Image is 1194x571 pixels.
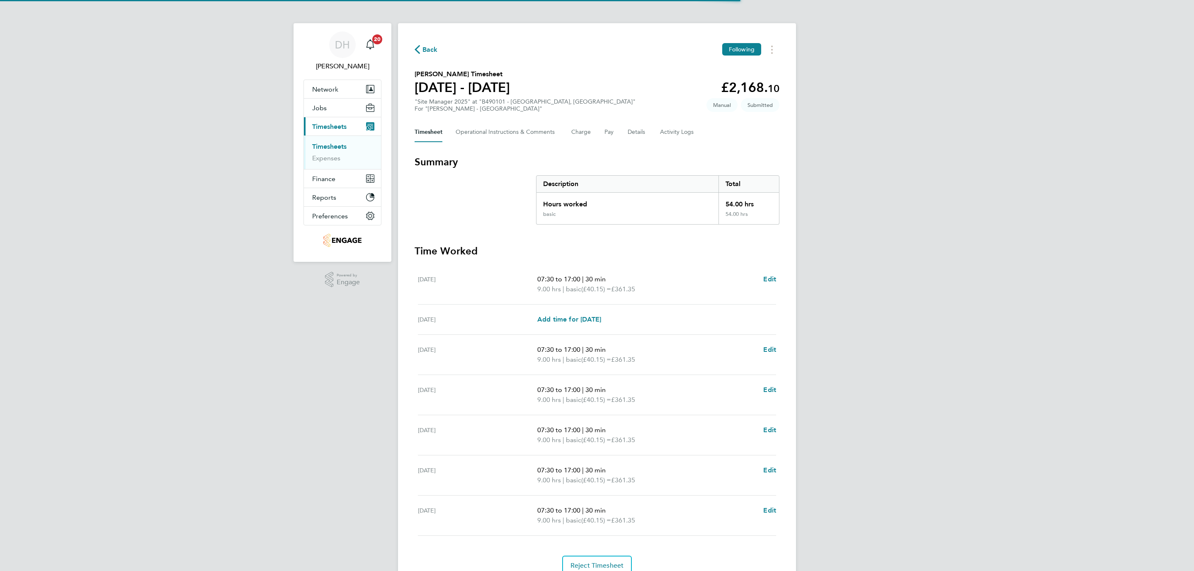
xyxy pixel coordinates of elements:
[566,435,581,445] span: basic
[536,176,718,192] div: Description
[415,122,442,142] button: Timesheet
[304,169,381,188] button: Finance
[611,396,635,404] span: £361.35
[543,211,556,218] div: basic
[312,194,336,201] span: Reports
[763,466,776,474] span: Edit
[456,122,558,142] button: Operational Instructions & Comments
[312,123,347,131] span: Timesheets
[582,275,584,283] span: |
[537,315,601,324] a: Add time for [DATE]
[582,466,584,474] span: |
[312,154,340,162] a: Expenses
[611,285,635,293] span: £361.35
[570,561,624,570] span: Reject Timesheet
[537,275,580,283] span: 07:30 to 17:00
[718,176,779,192] div: Total
[563,436,564,444] span: |
[537,426,580,434] span: 07:30 to 17:00
[722,43,761,56] button: Following
[611,436,635,444] span: £361.35
[582,426,584,434] span: |
[418,465,537,485] div: [DATE]
[563,516,564,524] span: |
[571,122,591,142] button: Charge
[721,80,779,95] app-decimal: £2,168.
[585,506,606,514] span: 30 min
[418,425,537,445] div: [DATE]
[337,272,360,279] span: Powered by
[323,234,362,247] img: nowcareers-logo-retina.png
[415,244,779,258] h3: Time Worked
[312,143,347,150] a: Timesheets
[415,79,510,96] h1: [DATE] - [DATE]
[537,285,561,293] span: 9.00 hrs
[537,516,561,524] span: 9.00 hrs
[566,284,581,294] span: basic
[585,386,606,394] span: 30 min
[566,355,581,365] span: basic
[304,99,381,117] button: Jobs
[537,346,580,353] span: 07:30 to 17:00
[628,122,647,142] button: Details
[585,466,606,474] span: 30 min
[763,506,776,515] a: Edit
[763,345,776,355] a: Edit
[415,98,636,112] div: "Site Manager 2025" at "B490101 - [GEOGRAPHIC_DATA], [GEOGRAPHIC_DATA]"
[415,155,779,169] h3: Summary
[418,345,537,365] div: [DATE]
[763,275,776,283] span: Edit
[304,117,381,135] button: Timesheets
[304,188,381,206] button: Reports
[611,356,635,363] span: £361.35
[763,465,776,475] a: Edit
[581,396,611,404] span: (£40.15) =
[563,396,564,404] span: |
[764,43,779,56] button: Timesheets Menu
[763,386,776,394] span: Edit
[718,193,779,211] div: 54.00 hrs
[718,211,779,224] div: 54.00 hrs
[418,385,537,405] div: [DATE]
[362,31,379,58] a: 20
[537,356,561,363] span: 9.00 hrs
[581,436,611,444] span: (£40.15) =
[418,274,537,294] div: [DATE]
[304,207,381,225] button: Preferences
[763,274,776,284] a: Edit
[581,356,611,363] span: (£40.15) =
[337,279,360,286] span: Engage
[422,45,438,55] span: Back
[537,506,580,514] span: 07:30 to 17:00
[303,31,381,71] a: DH[PERSON_NAME]
[604,122,614,142] button: Pay
[537,396,561,404] span: 9.00 hrs
[581,516,611,524] span: (£40.15) =
[303,234,381,247] a: Go to home page
[763,346,776,353] span: Edit
[763,506,776,514] span: Edit
[611,476,635,484] span: £361.35
[418,315,537,324] div: [DATE]
[312,85,338,93] span: Network
[312,104,327,112] span: Jobs
[537,436,561,444] span: 9.00 hrs
[566,395,581,405] span: basic
[563,285,564,293] span: |
[566,515,581,525] span: basic
[660,122,695,142] button: Activity Logs
[763,385,776,395] a: Edit
[585,426,606,434] span: 30 min
[537,476,561,484] span: 9.00 hrs
[415,44,438,55] button: Back
[312,212,348,220] span: Preferences
[566,475,581,485] span: basic
[537,386,580,394] span: 07:30 to 17:00
[729,46,755,53] span: Following
[335,39,350,50] span: DH
[294,23,391,262] nav: Main navigation
[563,356,564,363] span: |
[303,61,381,71] span: Danielle Hughes
[763,425,776,435] a: Edit
[582,346,584,353] span: |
